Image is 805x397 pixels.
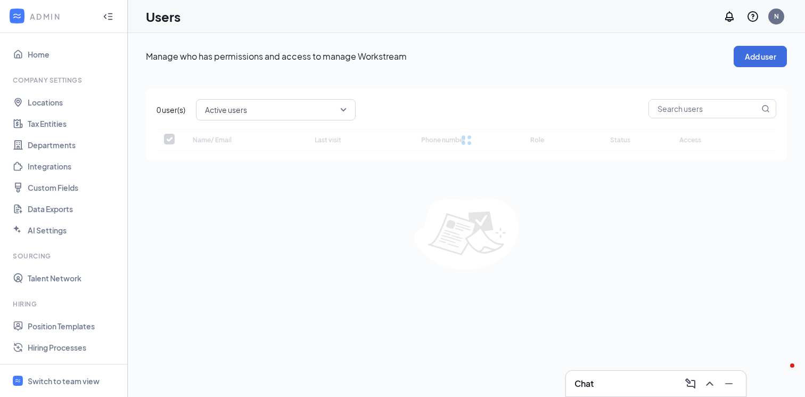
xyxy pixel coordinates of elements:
svg: ComposeMessage [684,377,697,390]
a: Tax Entities [28,113,119,134]
a: Talent Network [28,268,119,289]
div: N [774,12,779,21]
a: Data Exports [28,198,119,220]
a: Integrations [28,156,119,177]
a: Evaluation Plan [28,358,119,379]
iframe: Intercom live chat [769,361,794,386]
span: 0 user(s) [157,104,185,116]
h1: Users [146,7,180,26]
svg: Collapse [103,11,113,22]
a: Locations [28,92,119,113]
a: Position Templates [28,315,119,337]
svg: Notifications [723,10,736,23]
div: Sourcing [13,252,117,261]
a: Custom Fields [28,177,119,198]
a: AI Settings [28,220,119,241]
div: Switch to team view [28,376,100,386]
div: ADMIN [30,11,93,22]
svg: Minimize [722,377,735,390]
div: Company Settings [13,76,117,85]
span: Active users [205,102,247,118]
button: Add user [734,46,787,67]
a: Hiring Processes [28,337,119,358]
svg: MagnifyingGlass [761,104,770,113]
p: Manage who has permissions and access to manage Workstream [146,51,734,62]
button: Minimize [720,375,737,392]
button: ChevronUp [701,375,718,392]
a: Departments [28,134,119,156]
div: Hiring [13,299,117,309]
button: ComposeMessage [682,375,699,392]
svg: WorkstreamLogo [12,11,22,21]
input: Search users [649,100,759,118]
svg: WorkstreamLogo [14,377,21,384]
a: Home [28,44,119,65]
svg: QuestionInfo [746,10,759,23]
h3: Chat [574,378,594,390]
svg: ChevronUp [703,377,716,390]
